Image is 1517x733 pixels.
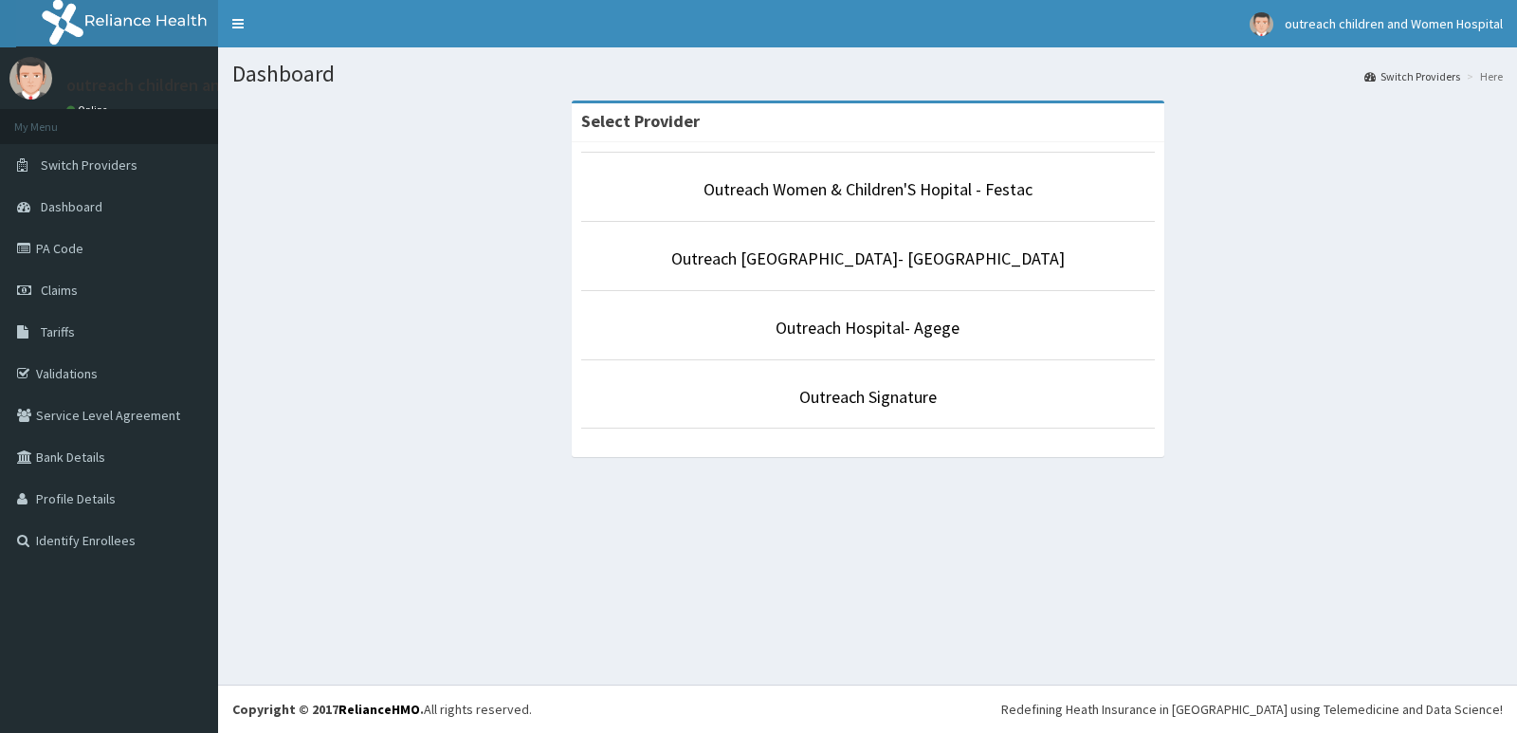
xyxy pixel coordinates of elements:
[1250,12,1273,36] img: User Image
[704,178,1033,200] a: Outreach Women & Children'S Hopital - Festac
[1285,15,1503,32] span: outreach children and Women Hospital
[9,57,52,100] img: User Image
[66,103,112,117] a: Online
[1001,700,1503,719] div: Redefining Heath Insurance in [GEOGRAPHIC_DATA] using Telemedicine and Data Science!
[218,685,1517,733] footer: All rights reserved.
[1462,68,1503,84] li: Here
[1364,68,1460,84] a: Switch Providers
[232,701,424,718] strong: Copyright © 2017 .
[776,317,960,339] a: Outreach Hospital- Agege
[581,110,700,132] strong: Select Provider
[799,386,937,408] a: Outreach Signature
[41,198,102,215] span: Dashboard
[41,323,75,340] span: Tariffs
[66,77,355,94] p: outreach children and Women Hospital
[671,247,1065,269] a: Outreach [GEOGRAPHIC_DATA]- [GEOGRAPHIC_DATA]
[338,701,420,718] a: RelianceHMO
[41,282,78,299] span: Claims
[232,62,1503,86] h1: Dashboard
[41,156,137,174] span: Switch Providers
